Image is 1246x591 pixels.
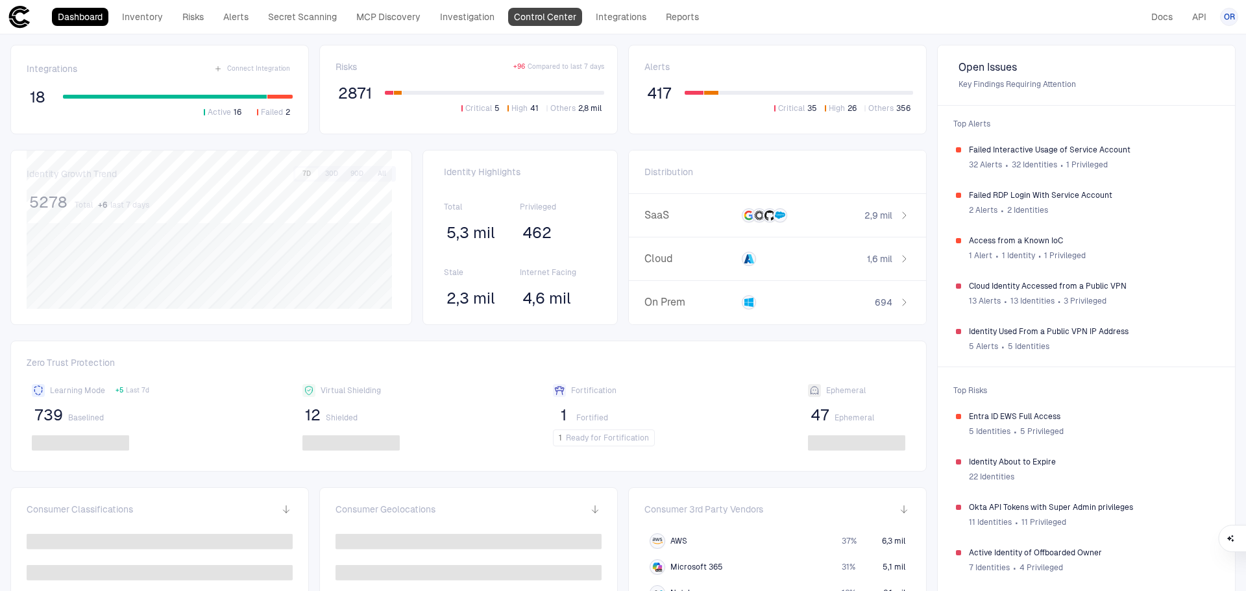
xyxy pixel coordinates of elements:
[32,405,66,426] button: 739
[261,107,283,117] span: Failed
[320,168,343,180] button: 30D
[350,8,426,26] a: MCP Discovery
[969,411,1217,422] span: Entra ID EWS Full Access
[969,326,1217,337] span: Identity Used From a Public VPN IP Address
[969,457,1217,467] span: Identity About to Expire
[177,8,210,26] a: Risks
[520,288,574,309] button: 4,6 mil
[946,378,1227,404] span: Top Risks
[1012,558,1017,577] span: ∙
[842,536,857,546] span: 37 %
[511,103,528,114] span: High
[553,429,655,446] button: 1Ready for Fortification
[520,223,554,243] button: 462
[959,61,1214,74] span: Open Issues
[254,106,293,118] button: Failed2
[1002,250,1035,261] span: 1 Identity
[444,288,498,309] button: 2,3 mil
[27,192,69,213] button: 5278
[807,103,817,114] span: 35
[644,166,693,178] span: Distribution
[295,168,318,180] button: 7D
[842,562,855,572] span: 31 %
[835,413,874,423] span: Ephemeral
[212,61,293,77] button: Connect Integration
[1014,513,1019,532] span: ∙
[969,235,1217,246] span: Access from a Known IoC
[1007,205,1048,215] span: 2 Identities
[336,61,357,73] span: Risks
[326,413,358,423] span: Shielded
[27,63,77,75] span: Integrations
[371,168,394,180] button: All
[495,103,500,114] span: 5
[969,548,1217,558] span: Active Identity of Offboarded Owner
[969,502,1217,513] span: Okta API Tokens with Super Admin privileges
[1000,200,1005,220] span: ∙
[1057,291,1062,311] span: ∙
[444,223,498,243] button: 5,3 mil
[1021,517,1066,527] span: 11 Privileged
[1145,8,1179,26] a: Docs
[30,88,45,107] span: 18
[513,62,525,71] span: + 96
[811,405,829,425] span: 47
[522,289,571,308] span: 4,6 mil
[867,253,892,265] span: 1,6 mil
[644,503,763,515] span: Consumer 3rd Party Vendors
[559,433,562,443] span: 1
[444,202,520,212] span: Total
[946,111,1227,137] span: Top Alerts
[459,103,502,114] button: Critical5
[530,103,539,114] span: 41
[302,405,323,426] button: 12
[286,107,290,117] span: 2
[969,190,1217,200] span: Failed RDP Login With Service Account
[126,386,149,395] span: Last 7d
[68,413,104,423] span: Baselined
[969,472,1014,482] span: 22 Identities
[561,405,567,425] span: 1
[875,296,892,308] span: 694
[1001,337,1005,356] span: ∙
[345,168,369,180] button: 90D
[969,205,997,215] span: 2 Alerts
[338,84,372,103] span: 2871
[116,386,123,395] span: + 5
[29,193,67,212] span: 5278
[826,385,866,396] span: Ephemeral
[969,426,1010,437] span: 5 Identities
[336,503,435,515] span: Consumer Geolocations
[217,8,254,26] a: Alerts
[864,210,892,221] span: 2,9 mil
[75,200,93,210] span: Total
[1020,562,1063,573] span: 4 Privileged
[644,296,732,309] span: On Prem
[670,536,687,546] span: AWS
[969,250,992,261] span: 1 Alert
[590,8,652,26] a: Integrations
[772,103,820,114] button: Critical35
[644,252,732,265] span: Cloud
[520,267,596,278] span: Internet Facing
[660,8,705,26] a: Reports
[305,405,321,425] span: 12
[644,209,732,222] span: SaaS
[98,200,108,210] span: + 6
[52,8,108,26] a: Dashboard
[1186,8,1212,26] a: API
[1220,8,1238,26] button: OR
[829,103,845,114] span: High
[959,79,1214,90] span: Key Findings Requiring Attention
[1008,341,1049,352] span: 5 Identities
[1038,246,1042,265] span: ∙
[1005,155,1009,175] span: ∙
[508,8,582,26] a: Control Center
[644,61,670,73] span: Alerts
[1012,160,1057,170] span: 32 Identities
[528,62,604,71] span: Compared to last 7 days
[1003,291,1008,311] span: ∙
[647,84,672,103] span: 417
[522,223,552,243] span: 462
[465,103,492,114] span: Critical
